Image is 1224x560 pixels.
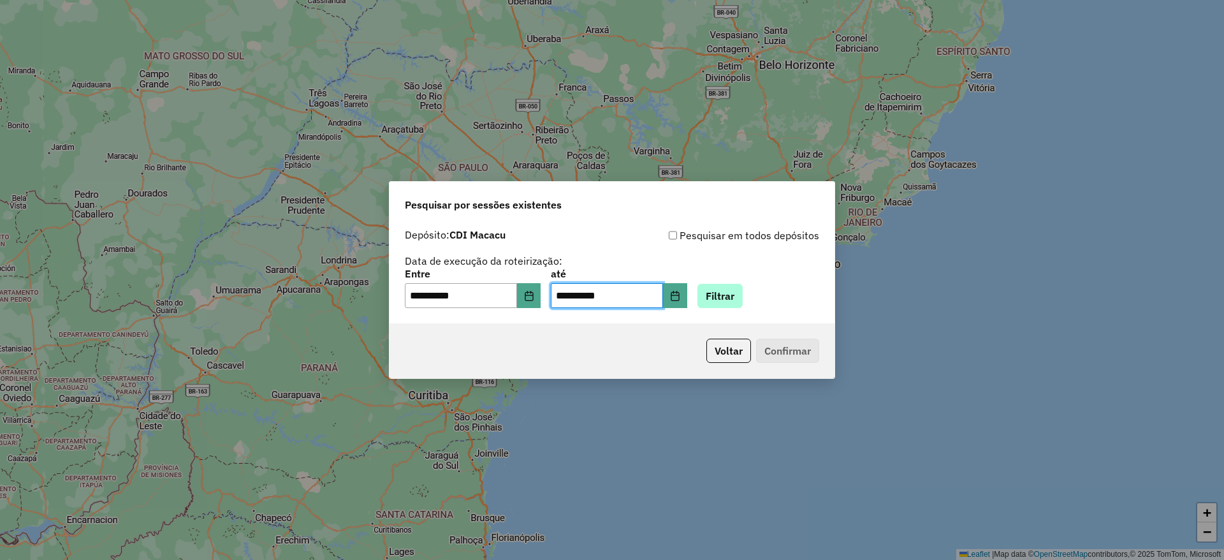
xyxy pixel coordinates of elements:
strong: CDI Macacu [449,228,506,241]
label: até [551,266,687,281]
span: Pesquisar por sessões existentes [405,197,562,212]
button: Filtrar [697,284,743,308]
div: Pesquisar em todos depósitos [612,228,819,243]
label: Entre [405,266,541,281]
label: Data de execução da roteirização: [405,253,562,269]
button: Voltar [706,339,751,363]
button: Choose Date [663,283,687,309]
label: Depósito: [405,227,506,242]
button: Choose Date [517,283,541,309]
